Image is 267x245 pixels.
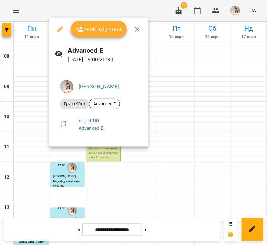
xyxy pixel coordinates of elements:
span: Група 90хв [60,101,89,107]
div: Advanced E [89,99,120,109]
img: 712aada8251ba8fda70bc04018b69839.jpg [60,80,73,93]
button: Урок відбувся [71,21,127,37]
h6: Advanced E [68,45,143,56]
p: [DATE] 19:00 - 20:30 [68,56,143,64]
a: Advanced E [79,125,103,131]
span: Урок відбувся [76,25,122,33]
a: [PERSON_NAME] [79,83,119,90]
a: вт , 19:00 [79,117,99,124]
span: Advanced E [89,101,120,107]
